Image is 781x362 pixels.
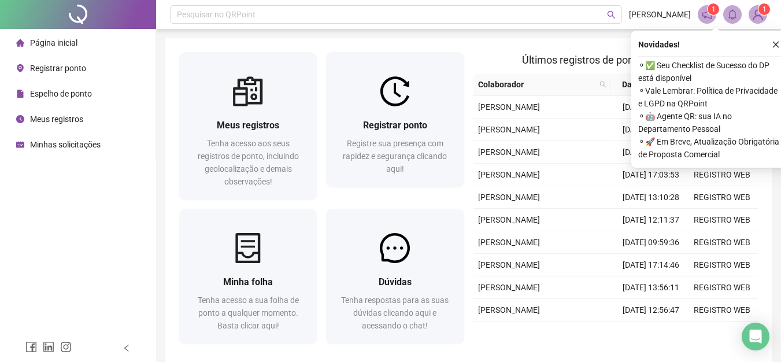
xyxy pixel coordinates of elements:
[638,38,680,51] span: Novidades !
[687,209,758,231] td: REGISTRO WEB
[708,3,719,15] sup: 1
[616,299,687,322] td: [DATE] 12:56:47
[16,90,24,98] span: file
[343,139,447,173] span: Registre sua presença com rapidez e segurança clicando aqui!
[379,276,412,287] span: Dúvidas
[758,3,770,15] sup: Atualize o seu contato no menu Meus Dados
[16,141,24,149] span: schedule
[16,39,24,47] span: home
[597,76,609,93] span: search
[179,52,317,200] a: Meus registrosTenha acesso aos seus registros de ponto, incluindo geolocalização e demais observa...
[687,231,758,254] td: REGISTRO WEB
[616,186,687,209] td: [DATE] 13:10:28
[742,323,769,350] div: Open Intercom Messenger
[478,283,540,292] span: [PERSON_NAME]
[687,164,758,186] td: REGISTRO WEB
[616,78,666,91] span: Data/Hora
[616,96,687,119] td: [DATE] 09:57:25
[478,78,595,91] span: Colaborador
[478,215,540,224] span: [PERSON_NAME]
[478,170,540,179] span: [PERSON_NAME]
[223,276,273,287] span: Minha folha
[616,164,687,186] td: [DATE] 17:03:53
[326,209,464,343] a: DúvidasTenha respostas para as suas dúvidas clicando aqui e acessando o chat!
[16,64,24,72] span: environment
[478,238,540,247] span: [PERSON_NAME]
[478,260,540,269] span: [PERSON_NAME]
[616,231,687,254] td: [DATE] 09:59:36
[687,254,758,276] td: REGISTRO WEB
[30,64,86,73] span: Registrar ponto
[772,40,780,49] span: close
[341,295,449,330] span: Tenha respostas para as suas dúvidas clicando aqui e acessando o chat!
[616,119,687,141] td: [DATE] 12:00:44
[123,344,131,352] span: left
[30,114,83,124] span: Meus registros
[478,102,540,112] span: [PERSON_NAME]
[43,341,54,353] span: linkedin
[198,295,299,330] span: Tenha acesso a sua folha de ponto a qualquer momento. Basta clicar aqui!
[616,141,687,164] td: [DATE] 09:58:16
[616,322,687,344] td: [DATE] 10:00:02
[478,125,540,134] span: [PERSON_NAME]
[687,186,758,209] td: REGISTRO WEB
[25,341,37,353] span: facebook
[60,341,72,353] span: instagram
[30,38,77,47] span: Página inicial
[763,5,767,13] span: 1
[607,10,616,19] span: search
[198,139,299,186] span: Tenha acesso aos seus registros de ponto, incluindo geolocalização e demais observações!
[478,147,540,157] span: [PERSON_NAME]
[616,276,687,299] td: [DATE] 13:56:11
[522,54,709,66] span: Últimos registros de ponto sincronizados
[702,9,712,20] span: notification
[326,52,464,187] a: Registrar pontoRegistre sua presença com rapidez e segurança clicando aqui!
[616,209,687,231] td: [DATE] 12:11:37
[16,115,24,123] span: clock-circle
[363,120,427,131] span: Registrar ponto
[749,6,767,23] img: 94521
[478,193,540,202] span: [PERSON_NAME]
[687,299,758,322] td: REGISTRO WEB
[629,8,691,21] span: [PERSON_NAME]
[217,120,279,131] span: Meus registros
[30,89,92,98] span: Espelho de ponto
[478,305,540,315] span: [PERSON_NAME]
[727,9,738,20] span: bell
[611,73,680,96] th: Data/Hora
[687,322,758,344] td: REGISTRO WEB
[687,276,758,299] td: REGISTRO WEB
[599,81,606,88] span: search
[30,140,101,149] span: Minhas solicitações
[712,5,716,13] span: 1
[179,209,317,343] a: Minha folhaTenha acesso a sua folha de ponto a qualquer momento. Basta clicar aqui!
[616,254,687,276] td: [DATE] 17:14:46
